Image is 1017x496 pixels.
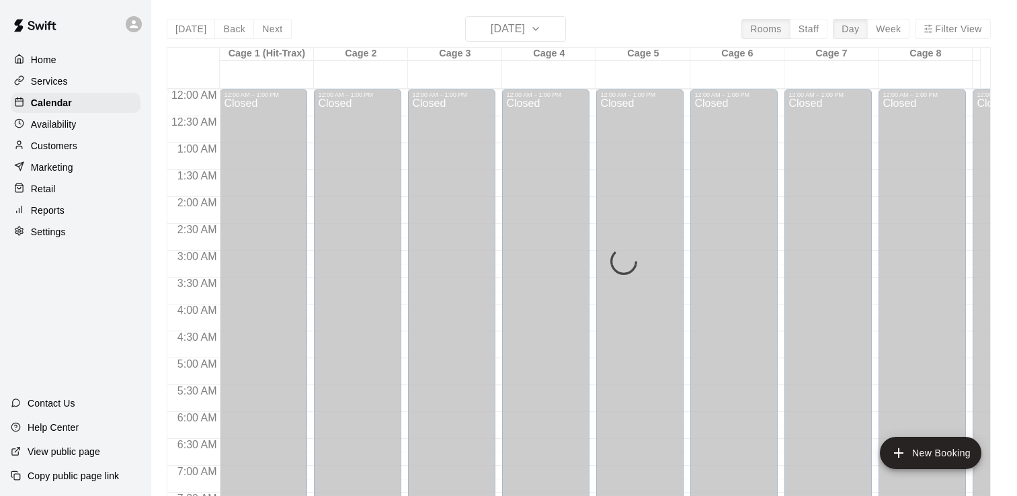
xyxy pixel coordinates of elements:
[174,385,220,397] span: 5:30 AM
[412,91,491,98] div: 12:00 AM – 1:00 PM
[224,91,303,98] div: 12:00 AM – 1:00 PM
[408,48,502,60] div: Cage 3
[788,91,868,98] div: 12:00 AM – 1:00 PM
[174,251,220,262] span: 3:00 AM
[31,182,56,196] p: Retail
[879,48,973,60] div: Cage 8
[11,179,140,199] a: Retail
[31,118,77,131] p: Availability
[174,439,220,450] span: 6:30 AM
[28,397,75,410] p: Contact Us
[174,143,220,155] span: 1:00 AM
[31,225,66,239] p: Settings
[31,139,77,153] p: Customers
[784,48,879,60] div: Cage 7
[174,358,220,370] span: 5:00 AM
[596,48,690,60] div: Cage 5
[694,91,774,98] div: 12:00 AM – 1:00 PM
[174,304,220,316] span: 4:00 AM
[220,48,314,60] div: Cage 1 (Hit-Trax)
[31,161,73,174] p: Marketing
[314,48,408,60] div: Cage 2
[883,91,962,98] div: 12:00 AM – 1:00 PM
[690,48,784,60] div: Cage 6
[31,204,65,217] p: Reports
[28,469,119,483] p: Copy public page link
[11,200,140,220] a: Reports
[28,421,79,434] p: Help Center
[174,331,220,343] span: 4:30 AM
[174,170,220,181] span: 1:30 AM
[11,222,140,242] a: Settings
[168,89,220,101] span: 12:00 AM
[502,48,596,60] div: Cage 4
[880,437,981,469] button: add
[600,91,680,98] div: 12:00 AM – 1:00 PM
[174,466,220,477] span: 7:00 AM
[11,157,140,177] a: Marketing
[11,136,140,156] a: Customers
[11,114,140,134] a: Availability
[168,116,220,128] span: 12:30 AM
[11,93,140,113] a: Calendar
[506,91,585,98] div: 12:00 AM – 1:00 PM
[11,71,140,91] a: Services
[31,75,68,88] p: Services
[174,412,220,423] span: 6:00 AM
[31,53,56,67] p: Home
[318,91,397,98] div: 12:00 AM – 1:00 PM
[174,278,220,289] span: 3:30 AM
[31,96,72,110] p: Calendar
[28,445,100,458] p: View public page
[11,50,140,70] a: Home
[174,224,220,235] span: 2:30 AM
[174,197,220,208] span: 2:00 AM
